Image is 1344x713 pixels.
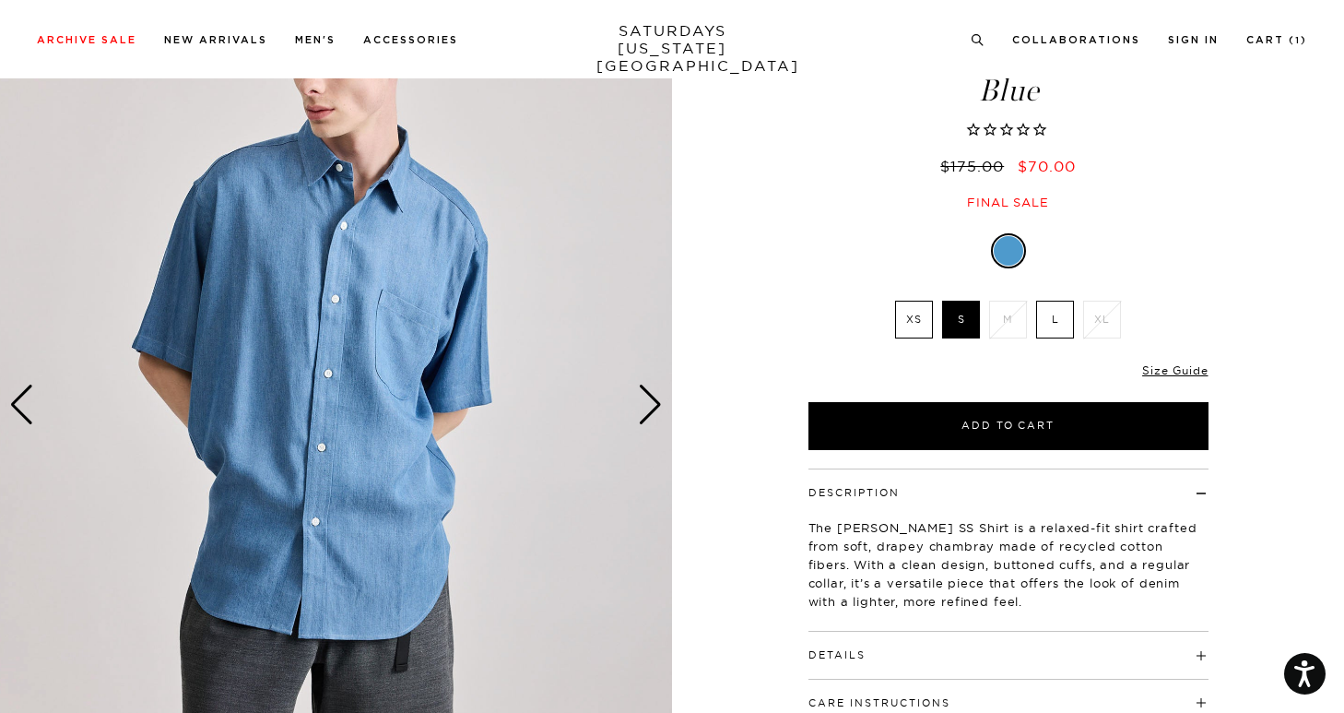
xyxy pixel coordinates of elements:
[1012,35,1140,45] a: Collaborations
[1142,363,1208,377] a: Size Guide
[808,488,900,498] button: Description
[1246,35,1307,45] a: Cart (1)
[806,76,1211,106] span: Blue
[295,35,336,45] a: Men's
[164,35,267,45] a: New Arrivals
[806,195,1211,210] div: Final sale
[1168,35,1219,45] a: Sign In
[37,35,136,45] a: Archive Sale
[1036,301,1074,339] label: L
[1018,157,1076,175] span: $70.00
[808,650,866,660] button: Details
[806,41,1211,106] h1: [PERSON_NAME] SS Shirt
[808,402,1208,450] button: Add to Cart
[940,157,1011,175] del: $175.00
[638,385,663,425] div: Next slide
[808,518,1208,611] p: The [PERSON_NAME] SS Shirt is a relaxed-fit shirt crafted from soft, drapey chambray made of recy...
[9,385,34,425] div: Previous slide
[363,35,458,45] a: Accessories
[596,22,749,75] a: SATURDAYS[US_STATE][GEOGRAPHIC_DATA]
[808,698,950,708] button: Care Instructions
[806,121,1211,140] span: Rated 0.0 out of 5 stars 0 reviews
[895,301,933,339] label: XS
[942,301,980,339] label: S
[994,236,1023,266] label: Blue
[1295,37,1301,45] small: 1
